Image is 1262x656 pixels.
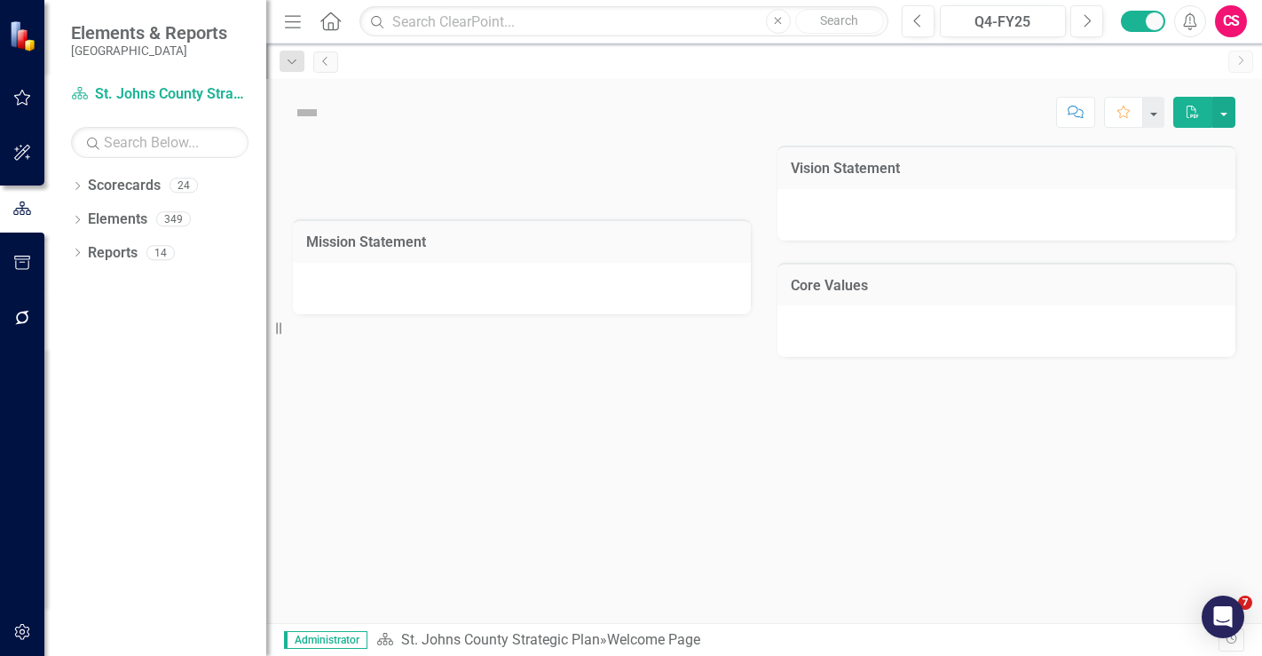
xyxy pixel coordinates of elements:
[1215,5,1247,37] button: CS
[71,127,248,158] input: Search Below...
[940,5,1066,37] button: Q4-FY25
[820,13,858,28] span: Search
[88,243,138,264] a: Reports
[946,12,1060,33] div: Q4-FY25
[401,631,600,648] a: St. Johns County Strategic Plan
[791,278,1222,294] h3: Core Values
[146,245,175,260] div: 14
[156,212,191,227] div: 349
[170,178,198,194] div: 24
[88,176,161,196] a: Scorecards
[71,43,227,58] small: [GEOGRAPHIC_DATA]
[1202,596,1244,638] div: Open Intercom Messenger
[1238,596,1252,610] span: 7
[795,9,884,34] button: Search
[284,631,367,649] span: Administrator
[306,234,737,250] h3: Mission Statement
[9,20,40,51] img: ClearPoint Strategy
[359,6,888,37] input: Search ClearPoint...
[293,99,321,127] img: Not Defined
[88,209,147,230] a: Elements
[607,631,700,648] div: Welcome Page
[376,630,1219,651] div: »
[791,161,1222,177] h3: Vision Statement
[71,84,248,105] a: St. Johns County Strategic Plan
[71,22,227,43] span: Elements & Reports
